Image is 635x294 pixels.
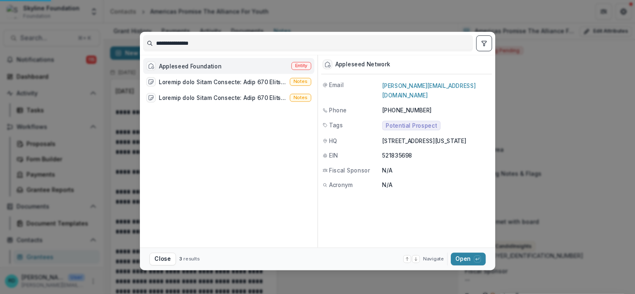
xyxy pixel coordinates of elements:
div: Appleseed Foundation [159,62,221,70]
p: 521835698 [382,151,490,160]
button: Close [149,253,176,265]
p: [STREET_ADDRESS][US_STATE] [382,137,490,145]
span: HQ [329,137,337,145]
span: Notes [293,79,308,85]
p: [PHONE_NUMBER] [382,106,490,114]
button: Open [451,253,486,265]
span: Tags [329,121,343,129]
p: N/A [382,181,490,189]
span: EIN [329,151,338,160]
a: [PERSON_NAME][EMAIL_ADDRESS][DOMAIN_NAME] [382,82,476,98]
span: 3 [179,256,183,262]
div: Loremip dolo Sitam Consecte: Adip 670 Elitseddo Eiusmo tempori utlaboree dolor mag ali enimadmini... [159,94,286,102]
span: Fiscal Sponsor [329,166,370,174]
button: toggle filters [476,35,492,51]
div: Loremip dolo Sitam Consecte: Adip 670 Elitseddo Eiusmo tempori utlaboree dolor mag ali enimadmini... [159,78,286,86]
p: N/A [382,166,490,174]
span: Potential Prospect [386,122,437,129]
span: Navigate [423,255,444,262]
span: Email [329,80,344,89]
span: Acronym [329,181,353,189]
span: Notes [293,95,308,100]
div: Appleseed Network [335,61,390,68]
span: results [183,256,200,262]
span: Entity [295,63,308,69]
span: Phone [329,106,347,114]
